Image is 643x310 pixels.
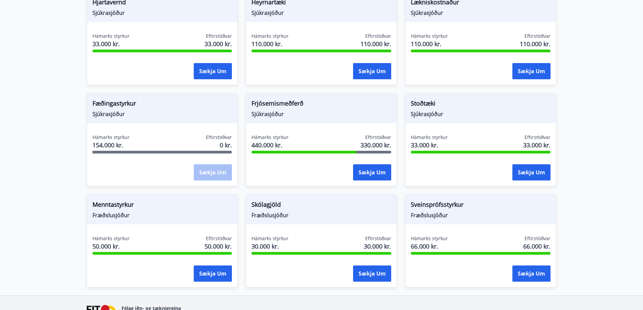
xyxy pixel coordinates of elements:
button: Sækja um [194,63,232,79]
button: Sækja um [512,265,551,282]
span: 110.000 kr. [411,39,448,48]
span: Hámarks styrkur [411,235,448,242]
button: Sækja um [512,164,551,180]
span: Sveinsprófsstyrkur [411,200,551,212]
span: Eftirstöðvar [206,33,232,39]
span: Hámarks styrkur [411,134,448,141]
button: Sækja um [353,265,391,282]
span: 33.000 kr. [92,39,130,48]
span: 110.000 kr. [360,39,391,48]
span: 154.000 kr. [92,141,130,149]
span: Frjósemismeðferð [251,99,391,110]
span: 0 kr. [220,141,232,149]
button: Sækja um [194,265,232,282]
span: Fræðslusjóður [92,212,232,219]
span: Sjúkrasjóður [92,9,232,17]
span: Eftirstöðvar [525,235,551,242]
span: Eftirstöðvar [206,134,232,141]
span: Hámarks styrkur [251,134,289,141]
span: Eftirstöðvar [206,235,232,242]
span: 66.000 kr. [411,242,448,251]
span: 33.000 kr. [205,39,232,48]
span: Hámarks styrkur [92,235,130,242]
span: Hámarks styrkur [411,33,448,39]
button: Sækja um [512,63,551,79]
span: Menntastyrkur [92,200,232,212]
span: 330.000 kr. [360,141,391,149]
span: Eftirstöðvar [525,33,551,39]
span: 50.000 kr. [92,242,130,251]
span: Eftirstöðvar [365,134,391,141]
span: Hámarks styrkur [251,235,289,242]
span: Sjúkrasjóður [411,110,551,118]
span: Fræðslusjóður [411,212,551,219]
button: Sækja um [353,63,391,79]
span: 440.000 kr. [251,141,289,149]
span: 110.000 kr. [520,39,551,48]
span: Hámarks styrkur [92,33,130,39]
span: 30.000 kr. [364,242,391,251]
span: 50.000 kr. [205,242,232,251]
span: Stoðtæki [411,99,551,110]
span: Eftirstöðvar [365,235,391,242]
span: Eftirstöðvar [525,134,551,141]
span: Sjúkrasjóður [251,9,391,17]
span: Sjúkrasjóður [92,110,232,118]
span: Hámarks styrkur [92,134,130,141]
span: 30.000 kr. [251,242,289,251]
span: 110.000 kr. [251,39,289,48]
span: Eftirstöðvar [365,33,391,39]
span: Fræðslusjóður [251,212,391,219]
span: 33.000 kr. [411,141,448,149]
span: Sjúkrasjóður [251,110,391,118]
span: Hámarks styrkur [251,33,289,39]
button: Sækja um [353,164,391,180]
span: 66.000 kr. [523,242,551,251]
span: Fæðingastyrkur [92,99,232,110]
span: 33.000 kr. [523,141,551,149]
span: Skólagjöld [251,200,391,212]
span: Sjúkrasjóður [411,9,551,17]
